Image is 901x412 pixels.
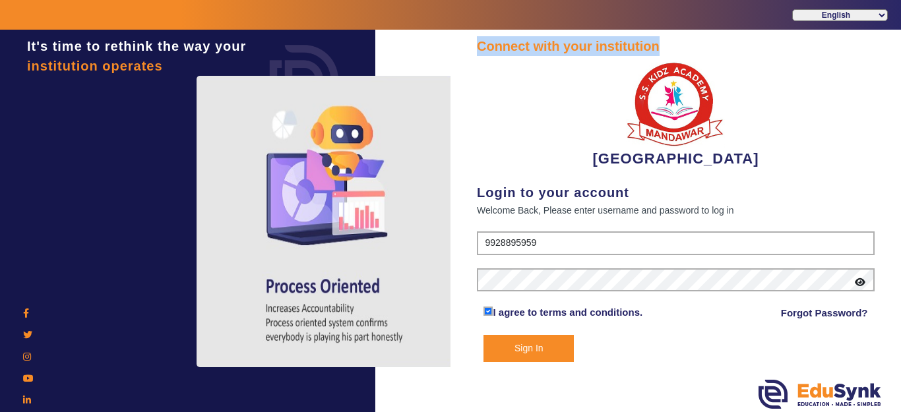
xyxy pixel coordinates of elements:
div: [GEOGRAPHIC_DATA] [477,56,875,169]
span: It's time to rethink the way your [27,39,246,53]
div: Welcome Back, Please enter username and password to log in [477,202,875,218]
div: Connect with your institution [477,36,875,56]
a: Forgot Password? [781,305,868,321]
img: login4.png [197,76,474,367]
span: institution operates [27,59,163,73]
img: b9104f0a-387a-4379-b368-ffa933cda262 [626,56,725,148]
button: Sign In [483,335,574,362]
img: edusynk.png [759,380,881,409]
a: I agree to terms and conditions. [493,307,642,318]
div: Login to your account [477,183,875,202]
img: login.png [255,30,354,129]
input: User Name [477,231,875,255]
